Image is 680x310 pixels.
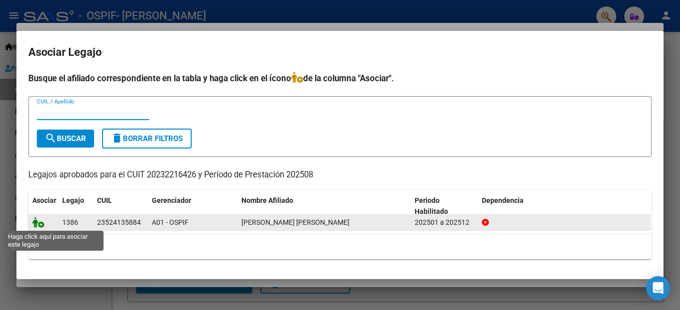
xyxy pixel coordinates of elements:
span: A01 - OSPIF [152,218,189,226]
datatable-header-cell: Legajo [58,190,93,223]
span: Dependencia [482,196,524,204]
span: 1386 [62,218,78,226]
span: Buscar [45,134,86,143]
div: 23524135884 [97,217,141,228]
h2: Asociar Legajo [28,43,652,62]
button: Buscar [37,130,94,148]
span: Legajo [62,196,84,204]
span: Nombre Afiliado [241,196,293,204]
div: 202501 a 202512 [415,217,474,228]
mat-icon: search [45,132,57,144]
div: 1 registros [28,234,652,259]
span: Borrar Filtros [111,134,183,143]
datatable-header-cell: CUIL [93,190,148,223]
span: FERNANDEZ ZOE YASMIN [241,218,349,226]
mat-icon: delete [111,132,123,144]
div: Open Intercom Messenger [646,276,670,300]
span: Periodo Habilitado [415,196,448,216]
span: CUIL [97,196,112,204]
datatable-header-cell: Periodo Habilitado [411,190,478,223]
span: Gerenciador [152,196,191,204]
p: Legajos aprobados para el CUIT 20232216426 y Período de Prestación 202508 [28,169,652,181]
button: Borrar Filtros [102,129,192,149]
datatable-header-cell: Nombre Afiliado [237,190,411,223]
datatable-header-cell: Gerenciador [148,190,237,223]
datatable-header-cell: Asociar [28,190,58,223]
h4: Busque el afiliado correspondiente en la tabla y haga click en el ícono de la columna "Asociar". [28,72,652,85]
datatable-header-cell: Dependencia [478,190,651,223]
span: Asociar [32,196,56,204]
